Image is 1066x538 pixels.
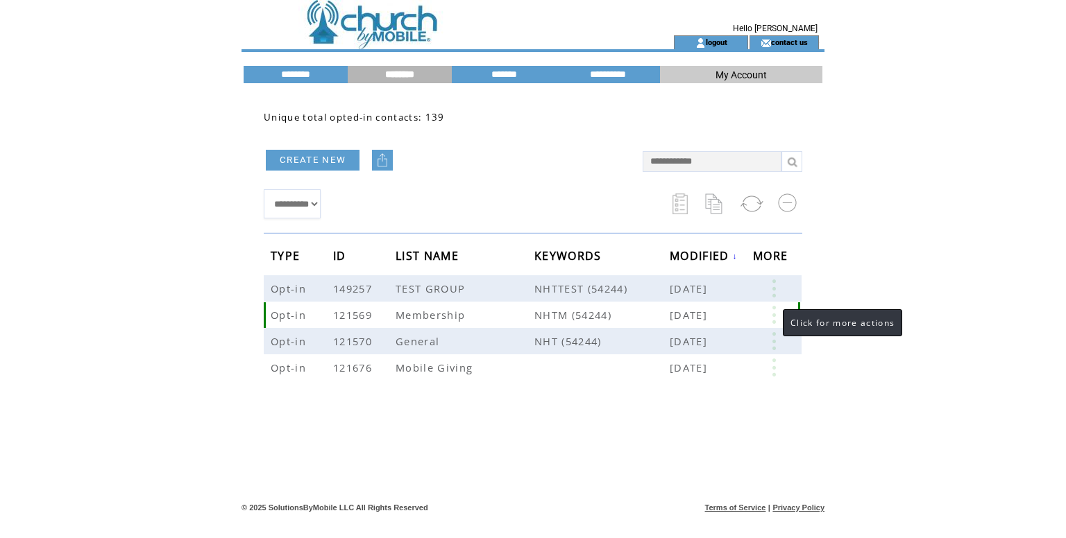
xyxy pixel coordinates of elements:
[264,111,445,123] span: Unique total opted-in contacts: 139
[271,334,310,348] span: Opt-in
[670,308,711,322] span: [DATE]
[242,503,428,512] span: © 2025 SolutionsByMobile LLC All Rights Reserved
[333,308,375,322] span: 121569
[396,334,443,348] span: General
[271,361,310,374] span: Opt-in
[333,281,375,295] span: 149257
[670,334,711,348] span: [DATE]
[333,361,375,374] span: 121676
[705,503,766,512] a: Terms of Service
[271,245,303,270] span: TYPE
[534,281,670,295] span: NHTTEST (54244)
[790,317,895,329] span: Click for more actions
[266,150,359,171] a: CREATE NEW
[695,37,706,49] img: account_icon.gif
[733,24,818,33] span: Hello [PERSON_NAME]
[753,245,791,270] span: MORE
[761,37,771,49] img: contact_us_icon.gif
[396,281,468,295] span: TEST GROUP
[670,245,733,270] span: MODIFIED
[333,334,375,348] span: 121570
[271,251,303,259] a: TYPE
[534,245,605,270] span: KEYWORDS
[271,308,310,322] span: Opt-in
[333,251,350,259] a: ID
[396,251,462,259] a: LIST NAME
[333,245,350,270] span: ID
[670,252,738,260] a: MODIFIED↓
[375,153,389,167] img: upload.png
[396,361,476,374] span: Mobile Giving
[534,334,670,348] span: NHT (54244)
[716,69,767,80] span: My Account
[534,251,605,259] a: KEYWORDS
[670,361,711,374] span: [DATE]
[706,37,727,46] a: logout
[271,281,310,295] span: Opt-in
[670,281,711,295] span: [DATE]
[534,308,670,322] span: NHTM (54244)
[772,503,824,512] a: Privacy Policy
[396,308,468,322] span: Membership
[396,245,462,270] span: LIST NAME
[768,503,770,512] span: |
[771,37,808,46] a: contact us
